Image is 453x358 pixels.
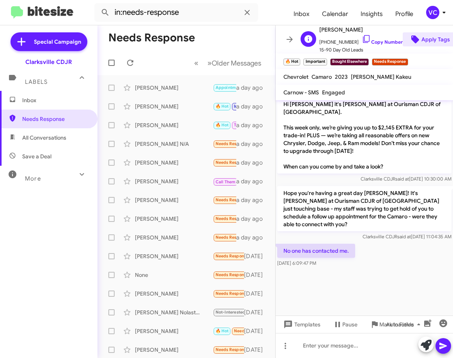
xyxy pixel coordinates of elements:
div: [DATE] [244,346,269,354]
button: Next [203,55,266,71]
span: Important [234,104,254,109]
div: a day ago [236,177,269,185]
button: VC [419,6,444,19]
div: VC [426,6,439,19]
a: Profile [389,3,419,25]
div: Considering it is [DEMOGRAPHIC_DATA], it will need tires before winter, and it is basic, not full... [213,139,236,148]
p: No one has contacted me. [277,244,355,258]
div: I'm out of town, but will be back next week. If the car is still in [GEOGRAPHIC_DATA] I'll come b... [213,121,236,129]
button: Mark Inactive [364,317,420,331]
span: More [25,175,41,182]
span: Engaged [322,89,345,96]
span: Needs Response [216,291,249,296]
span: Needs Response [216,253,249,259]
span: 2023 [335,73,348,80]
input: Search [94,3,258,22]
span: Auto Fields [386,317,423,331]
span: « [194,58,198,68]
a: Calendar [316,3,354,25]
div: None [135,271,213,279]
span: Clarksville CDJR [DATE] 10:30:00 AM [361,176,451,182]
p: Hope you're having a great day [PERSON_NAME]! It's [PERSON_NAME] at Ourisman CDJR of [GEOGRAPHIC_... [277,186,451,231]
span: 15-90 Day Old Leads [319,46,403,54]
div: Inbound Call [213,176,236,186]
span: Needs Response [234,328,267,333]
div: I'm okay thank you [213,308,244,317]
span: 🔥 Hot [216,328,229,333]
span: Clarksville CDJR [DATE] 11:04:35 AM [363,234,451,239]
div: Clarksville CDJR [25,58,72,66]
span: All Conversations [22,134,66,142]
div: a day ago [236,159,269,167]
div: [DATE] [244,252,269,260]
nav: Page navigation example [190,55,266,71]
button: Templates [276,317,327,331]
h1: Needs Response [108,32,195,44]
div: [PERSON_NAME] [135,196,213,204]
div: a day ago [236,121,269,129]
a: Inbox [287,3,316,25]
span: Special Campaign [34,38,81,46]
span: 🔥 Hot [216,104,229,109]
span: Needs Response [216,216,249,221]
div: [PERSON_NAME] [135,252,213,260]
span: Appointment Set [216,85,250,90]
div: I'm just in the research stage right now not looking to buy till late fall [213,195,236,204]
span: [PERSON_NAME] Kakeu [351,73,411,80]
div: When you offer more for my trade. Please talk to [PERSON_NAME] in your finance department [213,214,236,223]
div: [DATE] [244,327,269,335]
button: Previous [189,55,203,71]
div: [PERSON_NAME] [135,346,213,354]
span: Carnow - SMS [283,89,319,96]
span: Chevrolet [283,73,308,80]
div: [PERSON_NAME] [135,121,213,129]
span: Call Them [216,179,236,184]
span: Needs Response [216,197,249,202]
div: [PERSON_NAME] [135,177,213,185]
div: a day ago [236,84,269,92]
span: » [207,58,212,68]
div: [PERSON_NAME] N/A [135,140,213,148]
button: Pause [327,317,364,331]
div: [DATE] [244,290,269,298]
span: Needs Response [216,272,249,277]
div: EZ [PERSON_NAME] [213,270,244,279]
div: [PERSON_NAME] [135,159,213,167]
span: said at [395,176,409,182]
div: [PERSON_NAME] [135,215,213,223]
div: a day ago [236,196,269,204]
span: Camaro [311,73,332,80]
span: Templates [282,317,320,331]
div: a day ago [236,234,269,241]
button: Auto Fields [380,317,430,331]
div: Yes. I must say your staff is completely delightful and a pleasure. Unfortunately I haven't been ... [213,83,236,92]
span: Try Pausing [234,122,257,128]
div: [PERSON_NAME] [135,234,213,241]
a: Copy Number [362,39,403,45]
div: I appreciate it. I would also like to know more about out the van I was offered, if it's still av... [213,326,244,335]
span: [PHONE_NUMBER] [319,34,403,46]
div: Everything* [213,289,244,298]
span: Apply Tags [421,32,450,46]
span: Needs Response [216,141,249,146]
span: [DATE] 6:09:47 PM [277,260,316,266]
span: Needs Response [216,160,249,165]
div: [DATE] [244,308,269,316]
span: [PERSON_NAME] [319,25,403,34]
p: Hi [PERSON_NAME] it's [PERSON_NAME] at Ourisman CDJR of [GEOGRAPHIC_DATA]. This week only, we’re ... [277,97,451,174]
small: 🔥 Hot [283,58,300,66]
a: Special Campaign [11,32,87,51]
div: I am out of town. The price is not competitive after they informed me that I don't qualify for th... [213,345,244,354]
span: Inbox [22,96,88,104]
span: Needs Response [216,347,249,352]
a: Insights [354,3,389,25]
span: Older Messages [212,59,261,67]
small: Bought Elsewhere [330,58,369,66]
div: Hi [PERSON_NAME], I ended up finding another car elsewhere so I don't need any help. But thank you! [213,252,244,261]
div: [PERSON_NAME] [135,84,213,92]
span: Save a Deal [22,152,51,160]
